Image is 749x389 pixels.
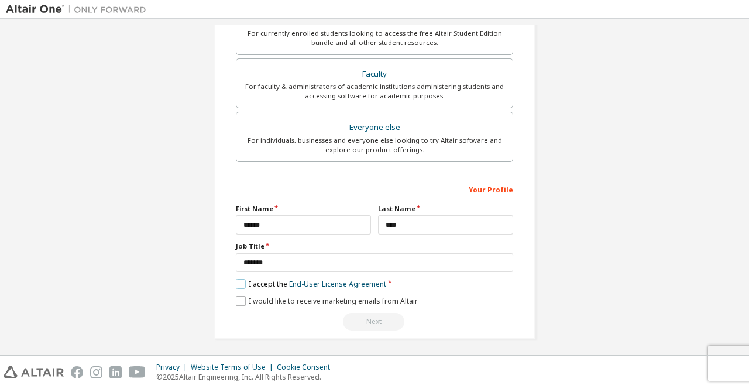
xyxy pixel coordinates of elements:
label: First Name [236,204,371,214]
div: Faculty [243,66,506,82]
img: youtube.svg [129,366,146,378]
div: For faculty & administrators of academic institutions administering students and accessing softwa... [243,82,506,101]
img: instagram.svg [90,366,102,378]
a: End-User License Agreement [289,279,386,289]
div: Website Terms of Use [191,363,277,372]
div: Read and acccept EULA to continue [236,313,513,331]
div: Privacy [156,363,191,372]
label: I accept the [236,279,386,289]
label: Job Title [236,242,513,251]
img: altair_logo.svg [4,366,64,378]
img: linkedin.svg [109,366,122,378]
div: Everyone else [243,119,506,136]
img: facebook.svg [71,366,83,378]
div: For individuals, businesses and everyone else looking to try Altair software and explore our prod... [243,136,506,154]
div: Cookie Consent [277,363,337,372]
p: © 2025 Altair Engineering, Inc. All Rights Reserved. [156,372,337,382]
img: Altair One [6,4,152,15]
label: Last Name [378,204,513,214]
div: Your Profile [236,180,513,198]
div: For currently enrolled students looking to access the free Altair Student Edition bundle and all ... [243,29,506,47]
label: I would like to receive marketing emails from Altair [236,296,418,306]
